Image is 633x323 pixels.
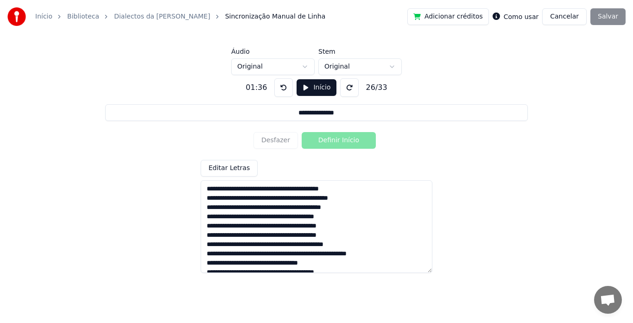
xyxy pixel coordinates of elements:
span: Sincronização Manual de Linha [225,12,326,21]
a: Biblioteca [67,12,99,21]
button: Adicionar créditos [407,8,489,25]
button: Cancelar [542,8,587,25]
div: 01:36 [242,82,271,93]
a: Dialectos da [PERSON_NAME] [114,12,210,21]
button: Editar Letras [201,160,258,177]
label: Como usar [504,13,539,20]
a: Início [35,12,52,21]
label: Áudio [231,48,315,55]
img: youka [7,7,26,26]
button: Início [297,79,336,96]
label: Stem [318,48,402,55]
div: Conversa aberta [594,286,622,314]
nav: breadcrumb [35,12,325,21]
div: 26 / 33 [362,82,391,93]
